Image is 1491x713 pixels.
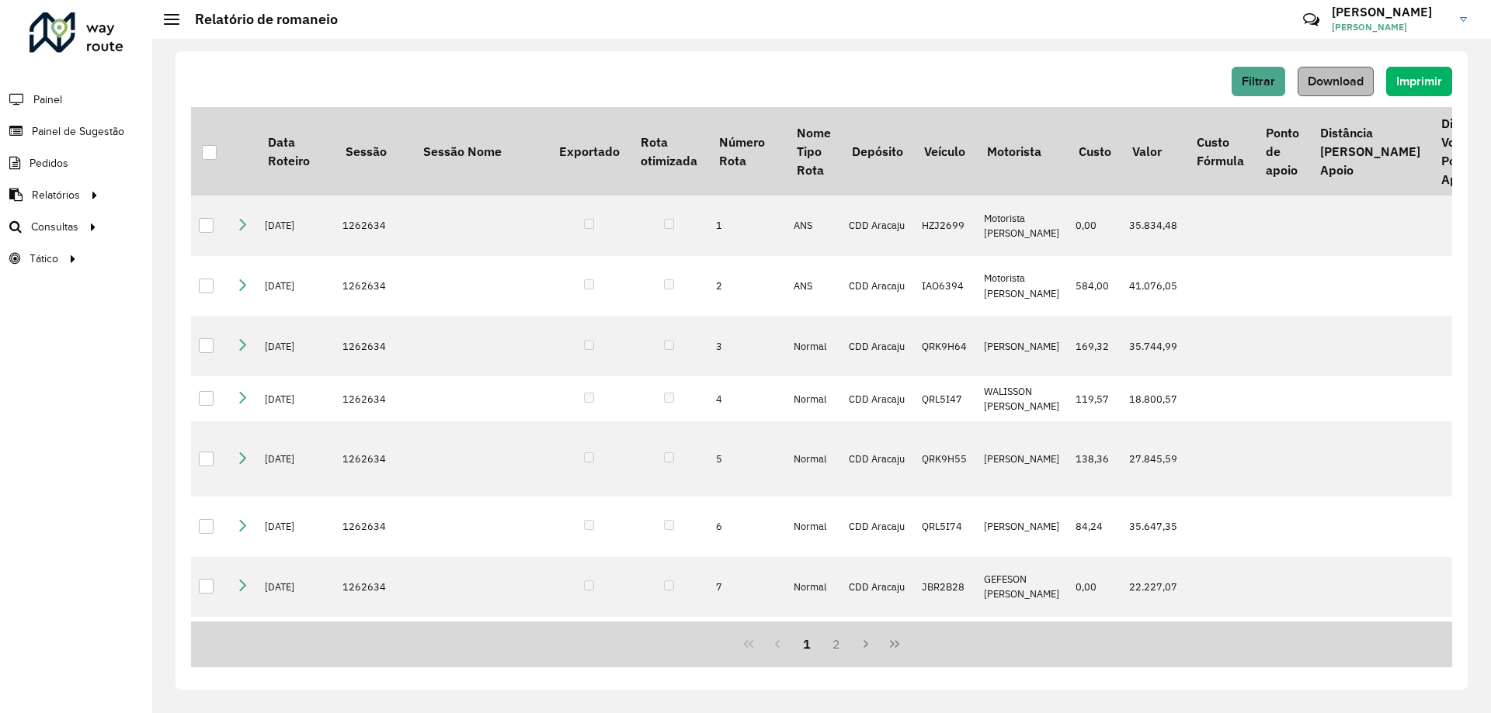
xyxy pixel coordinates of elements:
td: CDD Aracaju [841,497,913,557]
td: Normal [786,557,841,618]
span: Painel de Sugestão [32,123,124,140]
th: Motorista [976,107,1068,196]
a: Contato Rápido [1295,3,1328,36]
td: 35.647,35 [1121,497,1186,557]
td: [DATE] [257,557,335,618]
td: QRK9H64 [914,316,976,376]
td: HZJ2699 [914,196,976,256]
td: Normal [786,316,841,376]
td: CDD Aracaju [841,421,913,497]
td: 7 [708,557,786,618]
td: RBD0B97 [914,617,976,677]
th: Exportado [548,107,630,196]
span: Download [1308,74,1364,88]
td: 1262634 [335,497,412,557]
th: Sessão [335,107,412,196]
td: [DATE] [257,617,335,677]
td: 41.076,05 [1121,256,1186,317]
th: Número Rota [708,107,786,196]
button: Filtrar [1232,67,1285,96]
td: QRK9H55 [914,421,976,497]
th: Data Roteiro [257,107,335,196]
button: Imprimir [1386,67,1452,96]
td: [PERSON_NAME] [976,421,1068,497]
td: Normal [786,497,841,557]
td: 84,24 [1068,497,1121,557]
td: 0,00 [1068,196,1121,256]
td: QRL5I47 [914,376,976,421]
td: [PERSON_NAME] [976,316,1068,376]
td: CDD Aracaju [841,256,913,317]
td: JBR2B28 [914,557,976,618]
td: 4 [708,376,786,421]
td: [DATE] [257,256,335,317]
td: CDD Aracaju [841,196,913,256]
td: 1262634 [335,316,412,376]
h2: Relatório de romaneio [179,11,338,28]
td: 1262634 [335,557,412,618]
span: Relatórios [32,187,80,203]
th: Custo [1068,107,1121,196]
button: 1 [792,629,822,659]
button: Download [1298,67,1374,96]
span: [PERSON_NAME] [1332,20,1448,34]
td: 24.500,39 [1121,617,1186,677]
td: 119,57 [1068,376,1121,421]
th: Nome Tipo Rota [786,107,841,196]
td: CDD Aracaju [841,557,913,618]
th: Rota otimizada [630,107,707,196]
td: 1262634 [335,421,412,497]
td: 35.744,99 [1121,316,1186,376]
span: Imprimir [1396,74,1442,88]
td: QRL5I74 [914,497,976,557]
span: Painel [33,92,62,108]
td: 1262634 [335,376,412,421]
td: Normal [786,376,841,421]
span: Consultas [31,219,78,235]
td: [DATE] [257,497,335,557]
td: [DATE] [257,421,335,497]
td: Normal [786,617,841,677]
button: Next Page [851,629,881,659]
td: [DATE] [257,196,335,256]
td: 169,32 [1068,316,1121,376]
td: Motorista [PERSON_NAME] [976,196,1068,256]
td: IAO6394 [914,256,976,317]
td: ANS [786,256,841,317]
td: 5 [708,421,786,497]
th: Distância [PERSON_NAME] Apoio [1309,107,1430,196]
td: 22.227,07 [1121,557,1186,618]
td: WALISSON [PERSON_NAME] [976,376,1068,421]
th: Ponto de apoio [1255,107,1309,196]
td: 27.845,59 [1121,421,1186,497]
th: Sessão Nome [412,107,548,196]
td: ANS [786,196,841,256]
th: Valor [1121,107,1186,196]
td: 138,36 [1068,421,1121,497]
td: Motorista FF Aracaju [976,617,1068,677]
h3: [PERSON_NAME] [1332,5,1448,19]
span: Tático [30,251,58,267]
td: [DATE] [257,376,335,421]
span: Filtrar [1242,74,1275,88]
td: 1262634 [335,196,412,256]
td: Motorista [PERSON_NAME] [976,256,1068,317]
td: [PERSON_NAME] [976,497,1068,557]
td: 116,39 [1068,617,1121,677]
button: 2 [822,629,851,659]
td: 3 [708,316,786,376]
td: [DATE] [257,316,335,376]
td: 584,00 [1068,256,1121,317]
button: Last Page [880,629,909,659]
th: Veículo [914,107,976,196]
td: CDD Aracaju [841,617,913,677]
td: 1262634 [335,256,412,317]
td: 2 [708,256,786,317]
td: CDD Aracaju [841,316,913,376]
th: Depósito [841,107,913,196]
td: 8 [708,617,786,677]
td: 18.800,57 [1121,376,1186,421]
span: Pedidos [30,155,68,171]
td: 0,00 [1068,557,1121,618]
th: Custo Fórmula [1186,107,1254,196]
